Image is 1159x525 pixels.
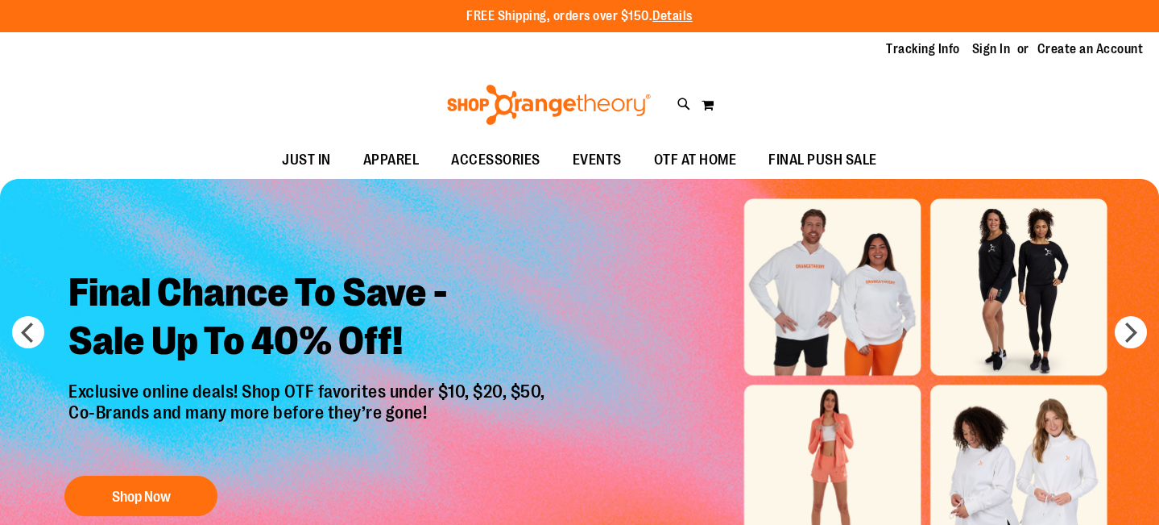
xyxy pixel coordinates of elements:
[347,142,436,179] a: APPAREL
[972,40,1011,58] a: Sign In
[1115,316,1147,348] button: next
[654,142,737,178] span: OTF AT HOME
[56,381,561,460] p: Exclusive online deals! Shop OTF favorites under $10, $20, $50, Co-Brands and many more before th...
[752,142,893,179] a: FINAL PUSH SALE
[886,40,960,58] a: Tracking Info
[573,142,622,178] span: EVENTS
[266,142,347,179] a: JUST IN
[64,477,217,517] button: Shop Now
[466,7,693,26] p: FREE Shipping, orders over $150.
[445,85,653,125] img: Shop Orangetheory
[652,9,693,23] a: Details
[282,142,331,178] span: JUST IN
[1037,40,1144,58] a: Create an Account
[768,142,877,178] span: FINAL PUSH SALE
[451,142,540,178] span: ACCESSORIES
[557,142,638,179] a: EVENTS
[638,142,753,179] a: OTF AT HOME
[12,316,44,348] button: prev
[435,142,557,179] a: ACCESSORIES
[56,256,561,381] h2: Final Chance To Save - Sale Up To 40% Off!
[56,256,561,525] a: Final Chance To Save -Sale Up To 40% Off! Exclusive online deals! Shop OTF favorites under $10, $...
[363,142,420,178] span: APPAREL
